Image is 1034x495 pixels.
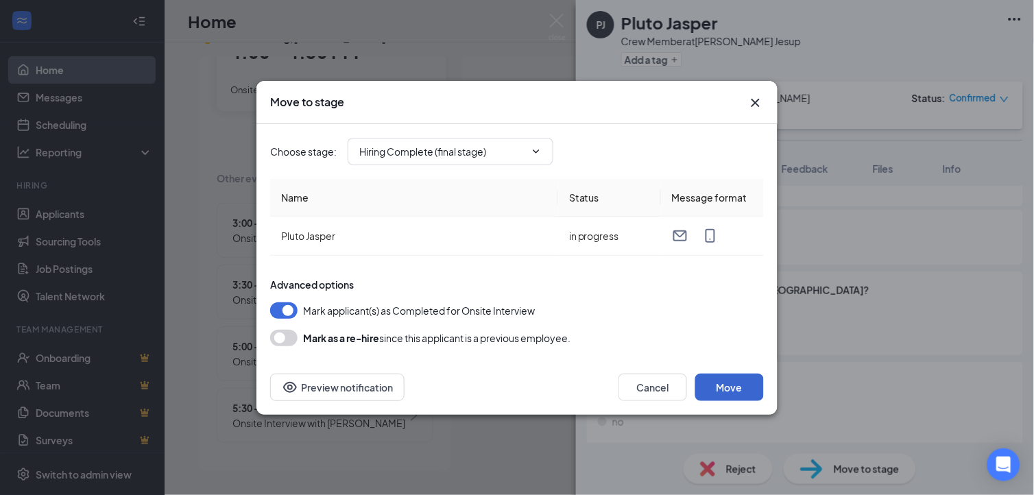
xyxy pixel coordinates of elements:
span: Pluto Jasper [281,230,335,242]
svg: Eye [282,379,298,396]
td: in progress [558,217,661,256]
th: Status [558,179,661,217]
button: Close [747,95,764,111]
b: Mark as a re-hire [303,332,379,344]
span: Mark applicant(s) as Completed for Onsite Interview [303,302,535,319]
svg: Cross [747,95,764,111]
button: Preview notificationEye [270,374,405,401]
th: Message format [661,179,764,217]
svg: ChevronDown [531,146,542,157]
button: Cancel [618,374,687,401]
div: since this applicant is a previous employee. [303,330,570,346]
span: Choose stage : [270,144,337,159]
h3: Move to stage [270,95,344,110]
svg: MobileSms [702,228,719,244]
svg: Email [672,228,688,244]
button: Move [695,374,764,401]
th: Name [270,179,558,217]
div: Open Intercom Messenger [987,448,1020,481]
div: Advanced options [270,278,764,291]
